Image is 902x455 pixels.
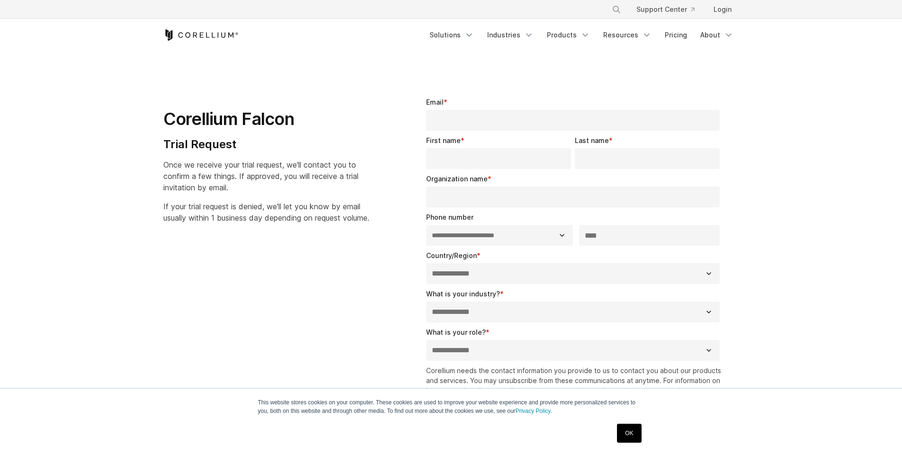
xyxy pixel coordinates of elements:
span: Organization name [426,175,488,183]
a: Pricing [659,27,693,44]
a: Support Center [629,1,702,18]
p: Corellium needs the contact information you provide to us to contact you about our products and s... [426,366,724,405]
span: Last name [575,136,609,144]
span: What is your role? [426,328,486,336]
p: This website stores cookies on your computer. These cookies are used to improve your website expe... [258,398,644,415]
span: Email [426,98,444,106]
span: Country/Region [426,251,477,259]
a: Privacy Policy. [516,408,552,414]
a: Solutions [424,27,480,44]
div: Navigation Menu [600,1,739,18]
span: If your trial request is denied, we'll let you know by email usually within 1 business day depend... [163,202,369,223]
a: Login [706,1,739,18]
h4: Trial Request [163,137,369,152]
h1: Corellium Falcon [163,108,369,130]
a: Products [541,27,596,44]
a: About [695,27,739,44]
a: Corellium Home [163,29,239,41]
span: What is your industry? [426,290,500,298]
span: First name [426,136,461,144]
a: Industries [482,27,539,44]
a: Resources [598,27,657,44]
button: Search [608,1,625,18]
span: Once we receive your trial request, we'll contact you to confirm a few things. If approved, you w... [163,160,358,192]
span: Phone number [426,213,473,221]
div: Navigation Menu [424,27,739,44]
a: OK [617,424,641,443]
